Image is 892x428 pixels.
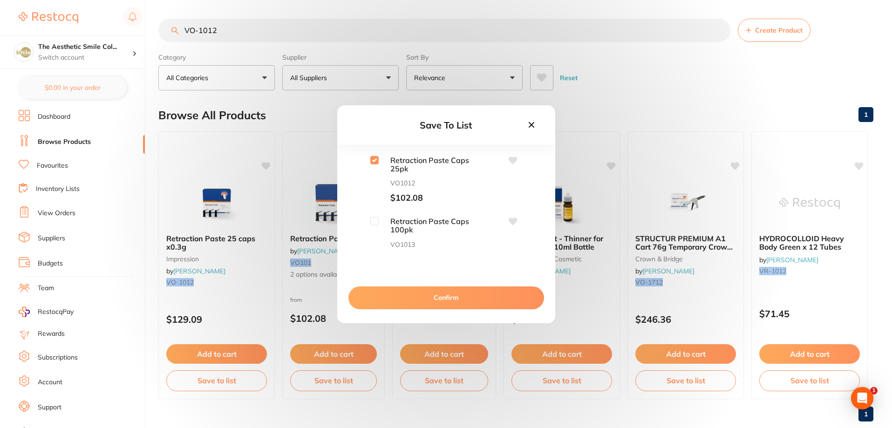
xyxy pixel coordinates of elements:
div: Open Intercom Messenger [851,387,873,409]
span: VO1013 [379,241,472,248]
button: Confirm [348,286,544,309]
span: $102.08 [379,193,472,203]
span: Retraction Paste Caps 100pk [379,217,472,234]
span: Save To List [420,119,472,131]
span: Retraction Paste Caps 25pk [379,156,472,173]
span: VO1012 [379,179,472,187]
span: 1 [870,387,878,394]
